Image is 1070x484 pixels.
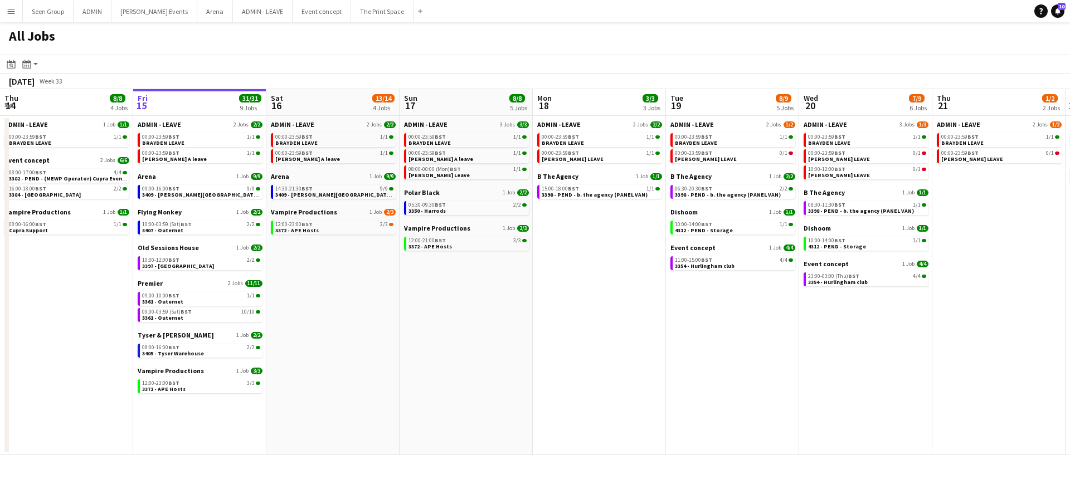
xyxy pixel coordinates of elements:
a: 10:00-14:00BST1/14312 - PEND - Storage [675,221,793,233]
span: 3398 - PEND - b. the agency (PANEL VAN) [675,191,781,198]
div: Polar Black1 Job2/205:30-09:30BST2/23350 - Harrods [404,188,529,224]
span: ADMIN - LEAVE [271,120,314,129]
span: 2/2 [650,121,662,128]
span: BST [301,185,313,192]
span: 1/1 [114,222,121,227]
span: 00:00-23:59 [808,150,845,156]
span: BRAYDEN LEAVE [542,139,584,146]
span: BST [435,201,446,208]
div: ADMIN - LEAVE2 Jobs1/200:00-23:59BST1/1BRAYDEN LEAVE00:00-23:59BST0/1[PERSON_NAME] LEAVE [670,120,795,172]
span: BRAYDEN LEAVE [9,139,51,146]
button: ADMIN [74,1,111,22]
span: BST [834,149,845,157]
span: 2/2 [517,189,529,196]
span: 05:30-09:30 [408,202,446,208]
div: Vampire Productions1 Job2/312:00-23:00BST2/33372 - APE Hosts [271,208,396,237]
span: 2/2 [114,186,121,192]
span: 1/1 [513,150,521,156]
span: 1/1 [784,209,795,216]
a: 11:00-15:00BST4/43354 - Hurlingham club [675,256,793,269]
span: 2/3 [380,222,388,227]
span: 1/2 [784,121,795,128]
span: 10:00-12:00 [142,257,179,263]
span: 1 Job [369,209,382,216]
span: 3/3 [513,238,521,243]
span: 08:30-11:30 [808,202,845,208]
span: Cupra Support [9,227,48,234]
span: ADMIN - LEAVE [138,120,181,129]
div: Arena1 Job9/914:30-21:30BST9/93409 - [PERSON_NAME][GEOGRAPHIC_DATA] ([GEOGRAPHIC_DATA] Car)) [271,172,396,208]
span: 1 Job [769,245,781,251]
span: 1/1 [114,134,121,140]
span: 3372 - APE Hosts [275,227,319,234]
span: 1/2 [1050,121,1062,128]
span: 1 Job [503,225,515,232]
span: Chris A leave [142,155,207,163]
a: Arena1 Job9/9 [138,172,262,180]
span: 1/1 [380,134,388,140]
span: Polar Black [404,188,440,197]
span: BRAYDEN LEAVE [408,139,451,146]
span: 2 Jobs [766,121,781,128]
span: Vampire Productions [4,208,71,216]
span: Chris A leave [408,155,473,163]
span: 1/3 [917,121,928,128]
span: BST [967,149,979,157]
button: [PERSON_NAME] Events [111,1,197,22]
span: 08:00-00:00 (Mon) [408,167,461,172]
span: BST [435,133,446,140]
span: 3 Jobs [899,121,915,128]
span: 00:00-23:59 [941,150,979,156]
span: 1/1 [780,134,787,140]
span: 14:30-21:30 [275,186,313,192]
div: Event concept1 Job4/423:00-03:00 (Thu)BST4/43354 - Hurlingham club [804,260,928,289]
span: Flying Monkey [138,208,182,216]
a: Event concept1 Job4/4 [804,260,928,268]
span: B The Agency [670,172,712,180]
span: 1/1 [1046,134,1054,140]
span: 08:00-17:00 [9,170,46,175]
span: 1 Job [902,225,915,232]
span: 1/1 [247,134,255,140]
a: Vampire Productions1 Job2/3 [271,208,396,216]
span: 2 Jobs [234,121,249,128]
span: 12:00-23:00 [275,222,313,227]
span: 1/1 [917,225,928,232]
span: 3398 - PEND - b. the agency (PANEL VAN) [542,191,648,198]
span: ADMIN - LEAVE [670,120,714,129]
span: BST [301,149,313,157]
a: Vampire Productions1 Job3/3 [404,224,529,232]
span: BST [35,185,46,192]
div: ADMIN - LEAVE1 Job1/100:00-23:59BST1/1BRAYDEN LEAVE [4,120,129,156]
a: 00:00-23:59BST1/1[PERSON_NAME] LEAVE [542,149,660,162]
span: Dishoom [670,208,698,216]
span: ADMIN - LEAVE [937,120,980,129]
span: 1 Job [636,173,648,180]
span: 1/1 [513,167,521,172]
a: 12:00-23:00BST2/33372 - APE Hosts [275,221,393,233]
span: 4312 - PEND - Storage [675,227,733,234]
span: B The Agency [804,188,845,197]
span: 00:00-23:59 [9,134,46,140]
span: BST [701,185,712,192]
span: 10:00-12:00 [808,167,845,172]
a: 00:00-23:59BST1/1BRAYDEN LEAVE [675,133,793,146]
span: Dishoom [804,224,831,232]
span: 00:00-23:59 [675,134,712,140]
a: 10:00-12:00BST0/1[PERSON_NAME] LEAVE [808,165,926,178]
span: BST [834,165,845,173]
div: Arena1 Job9/909:00-16:00BST9/93409 - [PERSON_NAME][GEOGRAPHIC_DATA] ([GEOGRAPHIC_DATA] Car)) [138,172,262,208]
span: 1 Job [769,173,781,180]
span: BST [168,133,179,140]
span: 3372 - APE Hosts [408,243,452,250]
span: 1 Job [103,209,115,216]
span: 0/1 [913,150,921,156]
span: 4/4 [917,261,928,267]
span: ANDY SICK LEAVE [808,172,870,179]
span: 2 Jobs [367,121,382,128]
span: BST [35,133,46,140]
span: 4/4 [114,170,121,175]
div: Event concept1 Job4/411:00-15:00BST4/43354 - Hurlingham club [670,243,795,272]
span: 3 Jobs [500,121,515,128]
a: ADMIN - LEAVE2 Jobs2/2 [138,120,262,129]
